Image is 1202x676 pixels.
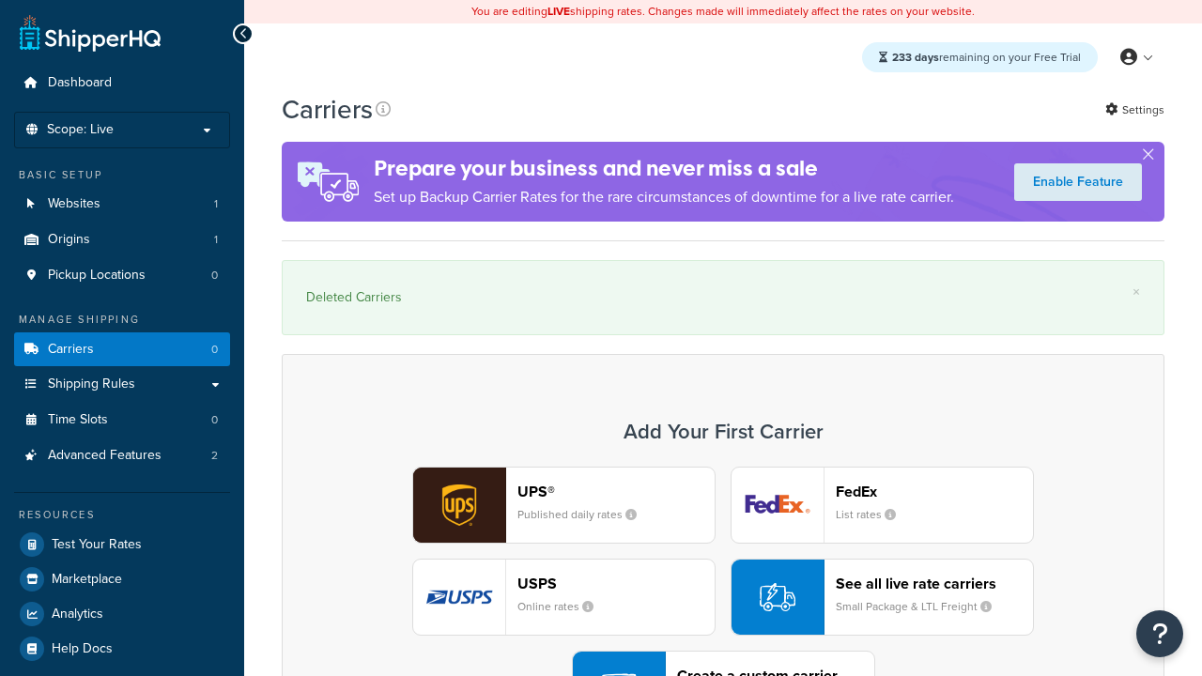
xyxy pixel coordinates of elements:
header: FedEx [836,483,1033,500]
a: Shipping Rules [14,367,230,402]
li: Pickup Locations [14,258,230,293]
a: Analytics [14,597,230,631]
li: Time Slots [14,403,230,438]
h1: Carriers [282,91,373,128]
header: UPS® [517,483,715,500]
span: Websites [48,196,100,212]
span: Origins [48,232,90,248]
a: Help Docs [14,632,230,666]
span: Carriers [48,342,94,358]
span: 0 [211,342,218,358]
span: Dashboard [48,75,112,91]
small: List rates [836,506,911,523]
h3: Add Your First Carrier [301,421,1145,443]
div: Manage Shipping [14,312,230,328]
span: 2 [211,448,218,464]
span: 0 [211,412,218,428]
a: Websites 1 [14,187,230,222]
button: fedEx logoFedExList rates [731,467,1034,544]
a: Enable Feature [1014,163,1142,201]
span: 1 [214,232,218,248]
header: USPS [517,575,715,592]
header: See all live rate carriers [836,575,1033,592]
a: ShipperHQ Home [20,14,161,52]
h4: Prepare your business and never miss a sale [374,153,954,184]
img: ups logo [413,468,505,543]
div: Deleted Carriers [306,284,1140,311]
img: fedEx logo [732,468,824,543]
button: ups logoUPS®Published daily rates [412,467,716,544]
button: See all live rate carriersSmall Package & LTL Freight [731,559,1034,636]
img: usps logo [413,560,505,635]
li: Websites [14,187,230,222]
small: Small Package & LTL Freight [836,598,1007,615]
div: remaining on your Free Trial [862,42,1098,72]
a: Advanced Features 2 [14,438,230,473]
span: Pickup Locations [48,268,146,284]
span: Shipping Rules [48,376,135,392]
span: Time Slots [48,412,108,428]
a: Origins 1 [14,223,230,257]
b: LIVE [547,3,570,20]
span: Help Docs [52,641,113,657]
a: Dashboard [14,66,230,100]
img: icon-carrier-liverate-becf4550.svg [760,579,795,615]
div: Resources [14,507,230,523]
span: Test Your Rates [52,537,142,553]
span: 0 [211,268,218,284]
span: Analytics [52,607,103,622]
li: Advanced Features [14,438,230,473]
a: × [1133,284,1140,300]
a: Test Your Rates [14,528,230,561]
li: Carriers [14,332,230,367]
a: Time Slots 0 [14,403,230,438]
span: 1 [214,196,218,212]
li: Origins [14,223,230,257]
span: Advanced Features [48,448,162,464]
img: ad-rules-rateshop-fe6ec290ccb7230408bd80ed9643f0289d75e0ffd9eb532fc0e269fcd187b520.png [282,142,374,222]
button: Open Resource Center [1136,610,1183,657]
div: Basic Setup [14,167,230,183]
a: Pickup Locations 0 [14,258,230,293]
span: Marketplace [52,572,122,588]
button: usps logoUSPSOnline rates [412,559,716,636]
span: Scope: Live [47,122,114,138]
small: Published daily rates [517,506,652,523]
p: Set up Backup Carrier Rates for the rare circumstances of downtime for a live rate carrier. [374,184,954,210]
a: Marketplace [14,562,230,596]
a: Carriers 0 [14,332,230,367]
small: Online rates [517,598,609,615]
a: Settings [1105,97,1164,123]
strong: 233 days [892,49,939,66]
